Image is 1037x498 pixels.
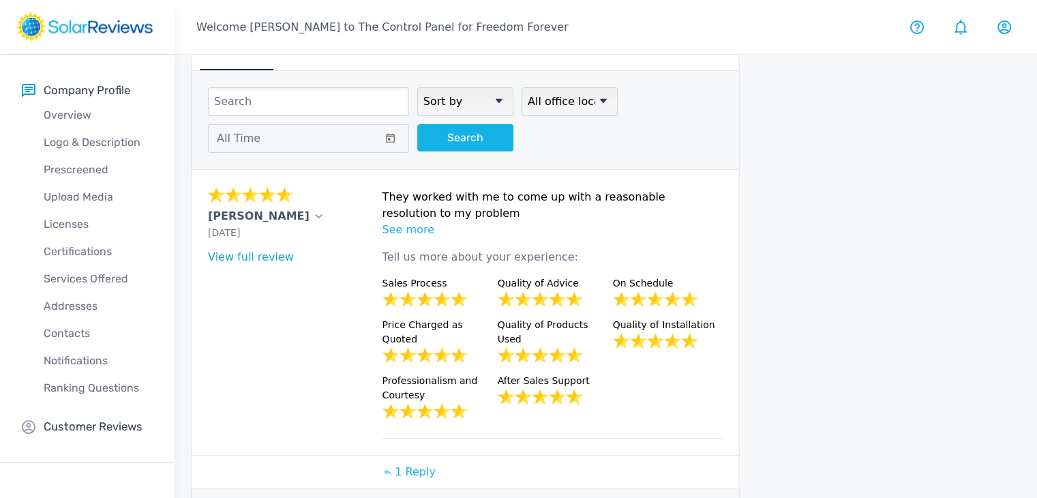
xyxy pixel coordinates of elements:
[498,276,607,291] p: Quality of Advice
[22,134,175,151] p: Logo & Description
[22,162,175,178] p: Prescreened
[22,380,175,396] p: Ranking Questions
[44,82,130,99] p: Company Profile
[382,374,492,402] p: Professionalism and Courtesy
[22,298,175,314] p: Addresses
[22,156,175,184] a: Prescreened
[382,318,492,347] p: Price Charged as Quoted
[22,271,175,287] p: Services Offered
[208,208,310,224] p: [PERSON_NAME]
[498,374,607,388] p: After Sales Support
[22,244,175,260] p: Certifications
[22,184,175,211] a: Upload Media
[22,347,175,375] a: Notifications
[22,102,175,129] a: Overview
[382,238,723,276] p: Tell us more about your experience:
[22,107,175,123] p: Overview
[196,19,568,35] p: Welcome [PERSON_NAME] to The Control Panel for Freedom Forever
[22,265,175,293] a: Services Offered
[22,353,175,369] p: Notifications
[22,189,175,205] p: Upload Media
[613,318,723,332] p: Quality of Installation
[22,320,175,347] a: Contacts
[22,293,175,320] a: Addresses
[208,250,294,263] a: View full review
[208,124,409,153] button: All Time
[395,464,436,480] p: 1 Reply
[208,227,240,238] span: [DATE]
[382,276,492,291] p: Sales Process
[22,375,175,402] a: Ranking Questions
[382,189,723,222] p: They worked with me to come up with a reasonable resolution to my problem
[22,216,175,233] p: Licenses
[498,318,607,347] p: Quality of Products Used
[382,222,723,238] p: See more
[217,132,260,145] span: All Time
[22,129,175,156] a: Logo & Description
[208,87,409,116] input: Search
[613,276,723,291] p: On Schedule
[22,211,175,238] a: Licenses
[22,325,175,342] p: Contacts
[417,124,513,151] button: Search
[22,238,175,265] a: Certifications
[44,418,142,435] p: Customer Reviews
